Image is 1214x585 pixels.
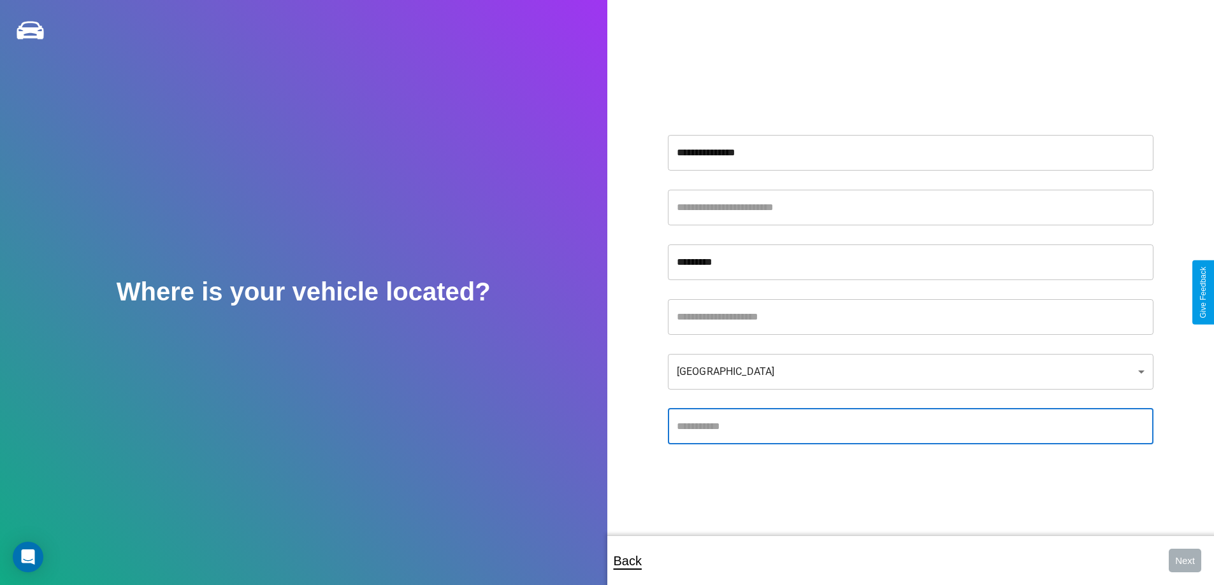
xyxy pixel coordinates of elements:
h2: Where is your vehicle located? [117,278,491,306]
div: [GEOGRAPHIC_DATA] [668,354,1153,390]
div: Give Feedback [1199,267,1208,318]
div: Open Intercom Messenger [13,542,43,572]
button: Next [1169,549,1201,572]
p: Back [614,549,642,572]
